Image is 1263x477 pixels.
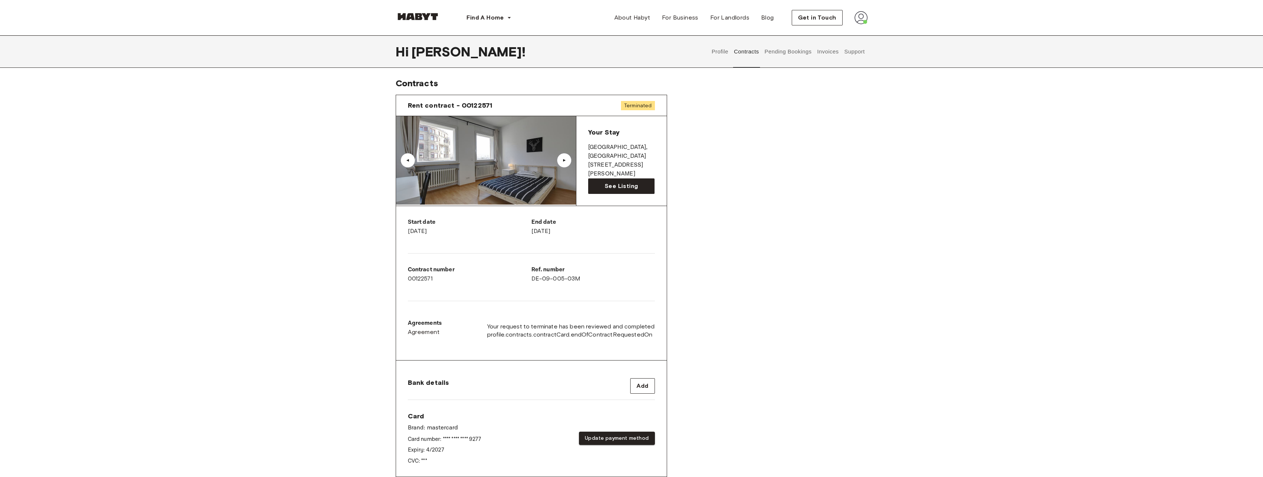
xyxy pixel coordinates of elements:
[487,323,655,331] span: Your request to terminate has been reviewed and completed
[531,218,655,236] div: [DATE]
[408,265,531,274] p: Contract number
[614,13,650,22] span: About Habyt
[733,35,760,68] button: Contracts
[761,13,774,22] span: Blog
[792,10,843,25] button: Get in Touch
[704,10,755,25] a: For Landlords
[396,44,412,59] span: Hi
[396,116,576,205] img: Image of the room
[710,13,749,22] span: For Landlords
[408,328,440,337] span: Agreement
[408,446,481,454] p: Expiry: 4 / 2027
[531,265,655,283] div: DE-09-005-03M
[408,265,531,283] div: 00122571
[404,158,412,163] div: ▲
[764,35,813,68] button: Pending Bookings
[408,218,531,236] div: [DATE]
[461,10,517,25] button: Find A Home
[408,378,449,387] span: Bank details
[608,10,656,25] a: About Habyt
[487,331,655,339] span: profile.contracts.contractCard.endOfContractRequestedOn
[605,182,638,191] span: See Listing
[561,158,568,163] div: ▲
[396,13,440,20] img: Habyt
[588,161,655,178] p: [STREET_ADDRESS][PERSON_NAME]
[854,11,868,24] img: avatar
[531,218,655,227] p: End date
[408,328,442,337] a: Agreement
[396,78,438,88] span: Contracts
[816,35,839,68] button: Invoices
[588,178,655,194] a: See Listing
[408,412,481,421] span: Card
[408,319,442,328] p: Agreements
[579,432,655,445] button: Update payment method
[711,35,729,68] button: Profile
[621,101,655,110] span: Terminated
[588,143,655,161] p: [GEOGRAPHIC_DATA] , [GEOGRAPHIC_DATA]
[408,101,493,110] span: Rent contract - 00122571
[408,424,481,432] p: Brand: mastercard
[531,265,655,274] p: Ref. number
[466,13,504,22] span: Find A Home
[709,35,867,68] div: user profile tabs
[662,13,698,22] span: For Business
[843,35,866,68] button: Support
[588,128,620,136] span: Your Stay
[630,378,655,394] button: Add
[656,10,704,25] a: For Business
[636,382,648,390] span: Add
[798,13,836,22] span: Get in Touch
[408,218,531,227] p: Start date
[755,10,780,25] a: Blog
[412,44,525,59] span: [PERSON_NAME] !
